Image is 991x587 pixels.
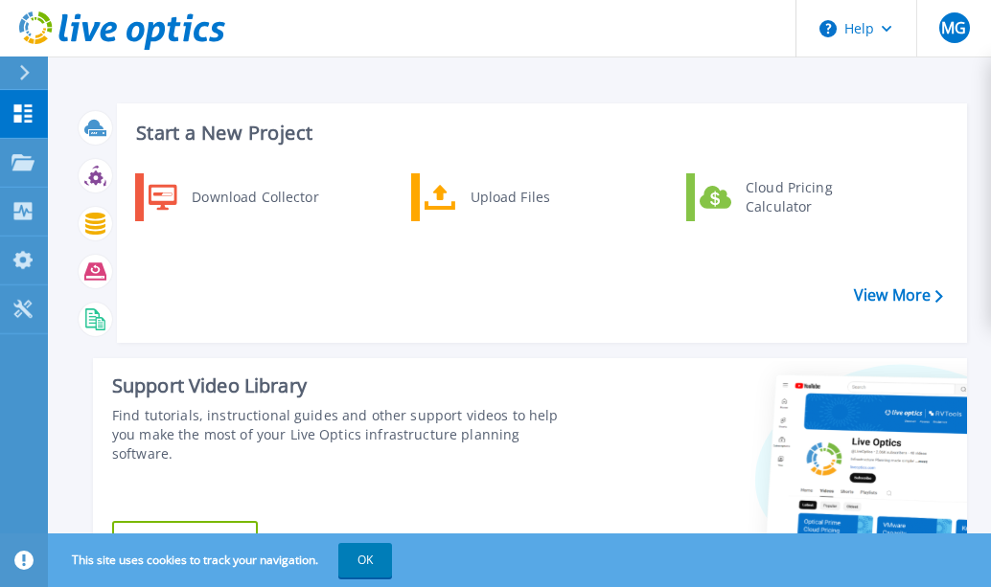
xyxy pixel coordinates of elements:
[182,178,327,216] div: Download Collector
[411,173,608,221] a: Upload Files
[686,173,883,221] a: Cloud Pricing Calculator
[136,123,942,144] h3: Start a New Project
[53,543,392,577] span: This site uses cookies to track your navigation.
[135,173,332,221] a: Download Collector
[338,543,392,577] button: OK
[941,20,966,35] span: MG
[854,286,943,305] a: View More
[736,178,878,216] div: Cloud Pricing Calculator
[112,406,563,463] div: Find tutorials, instructional guides and other support videos to help you make the most of your L...
[112,373,563,398] div: Support Video Library
[112,521,258,559] a: Explore Now!
[461,178,603,216] div: Upload Files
